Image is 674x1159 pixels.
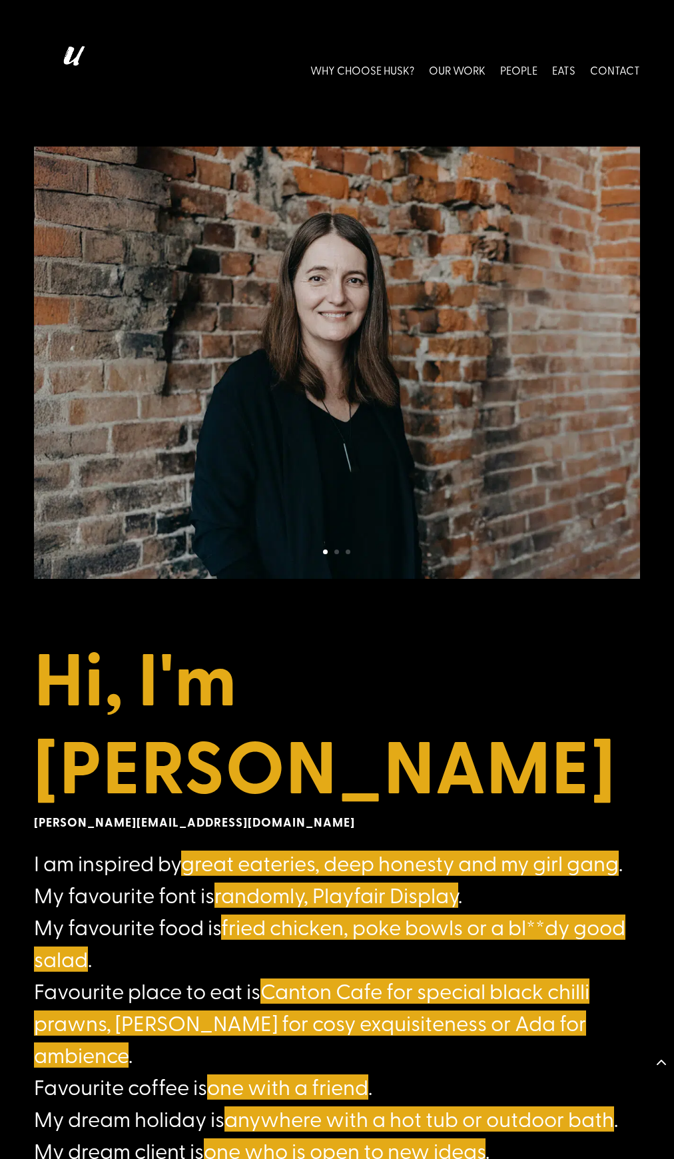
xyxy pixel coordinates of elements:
[323,550,328,554] a: 1
[34,633,641,815] h1: Hi, I'm [PERSON_NAME]
[334,550,339,554] a: 2
[500,41,537,100] a: PEOPLE
[34,912,625,972] span: fried chicken, poke bowls or a bl**dy good salad
[310,41,414,100] a: WHY CHOOSE HUSK?
[207,1072,368,1100] span: one with a friend
[181,848,619,877] span: great eateries, deep honesty and my girl gang
[552,41,575,100] a: EATS
[34,976,589,1068] span: Canton Cafe for special black chilli prawns, [PERSON_NAME] for cosy exquisiteness or Ada for ambi...
[214,880,458,909] span: randomly, Playfair Display
[346,550,350,554] a: 3
[34,41,107,100] img: Husk logo
[224,1104,614,1132] span: anywhere with a hot tub or outdoor bath
[429,41,486,100] a: OUR WORK
[34,815,641,830] h6: [PERSON_NAME][EMAIL_ADDRESS][DOMAIN_NAME]
[590,41,640,100] a: CONTACT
